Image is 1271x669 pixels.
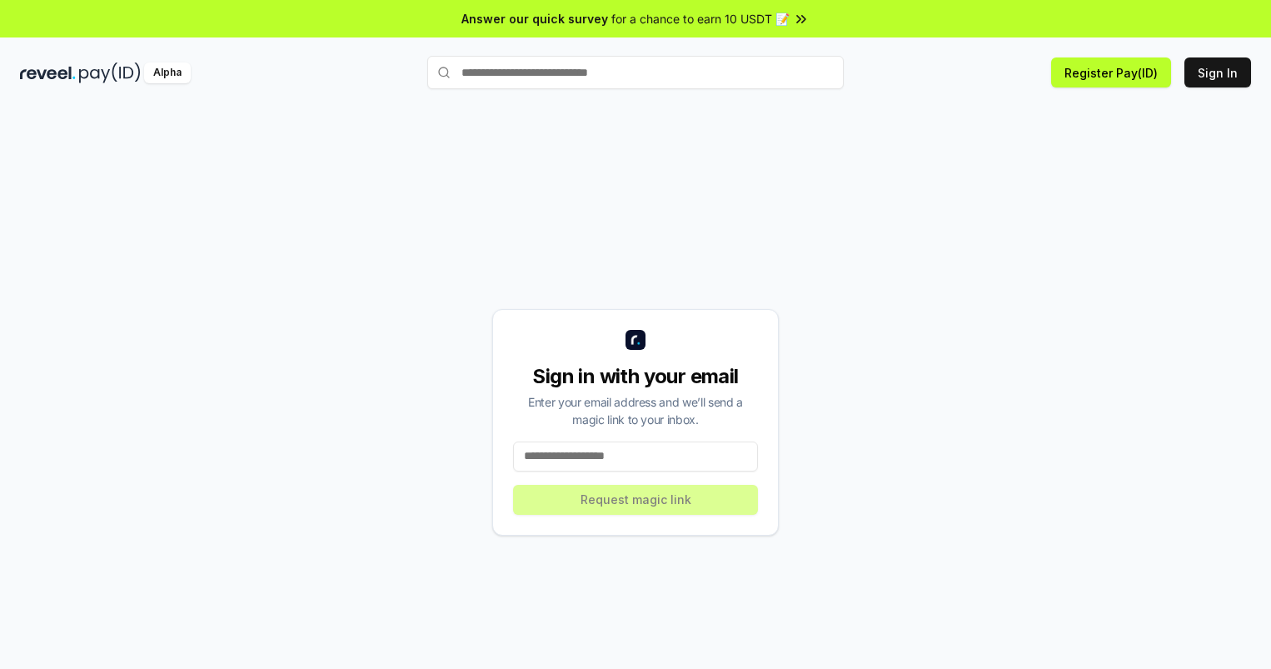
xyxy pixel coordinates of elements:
div: Enter your email address and we’ll send a magic link to your inbox. [513,393,758,428]
img: pay_id [79,62,141,83]
div: Alpha [144,62,191,83]
span: for a chance to earn 10 USDT 📝 [611,10,790,27]
img: reveel_dark [20,62,76,83]
div: Sign in with your email [513,363,758,390]
span: Answer our quick survey [461,10,608,27]
button: Register Pay(ID) [1051,57,1171,87]
button: Sign In [1184,57,1251,87]
img: logo_small [626,330,645,350]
